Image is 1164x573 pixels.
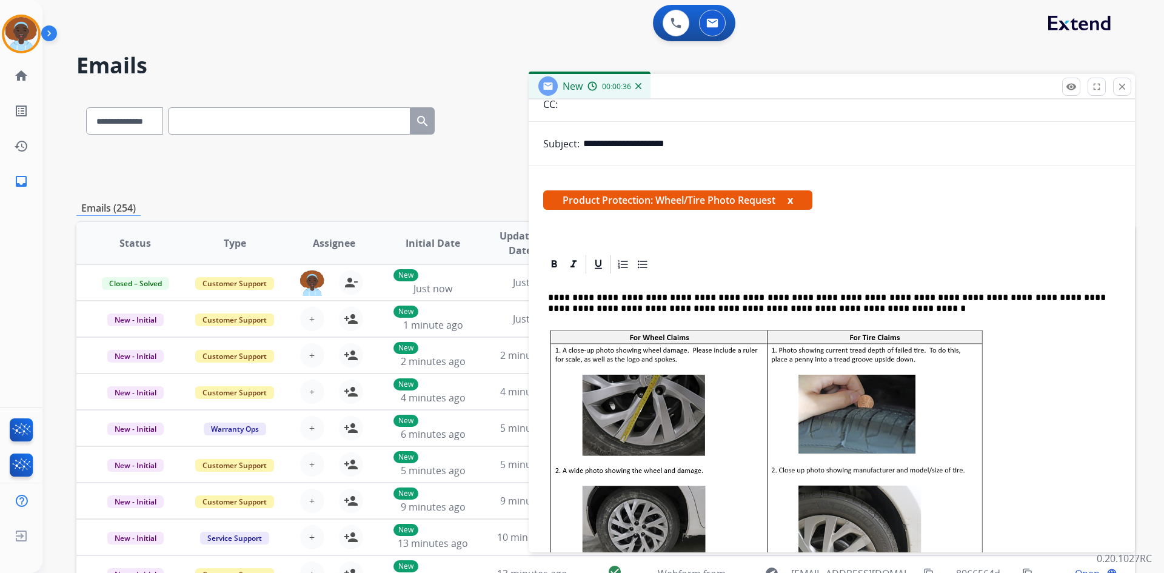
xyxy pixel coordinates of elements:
span: + [309,312,315,326]
span: 1 minute ago [403,318,463,332]
span: 13 minutes ago [398,537,468,550]
p: New [393,378,418,390]
span: Customer Support [195,350,274,363]
div: Bullet List [634,255,652,273]
mat-icon: person_add [344,494,358,508]
span: New - Initial [107,350,164,363]
span: New - Initial [107,313,164,326]
mat-icon: person_add [344,457,358,472]
span: Initial Date [406,236,460,250]
span: 00:00:36 [602,82,631,92]
img: avatar [4,17,38,51]
div: Italic [564,255,583,273]
span: + [309,384,315,399]
span: Service Support [200,532,269,545]
span: Assignee [313,236,355,250]
span: Customer Support [195,277,274,290]
span: Just now [513,312,552,326]
div: Ordered List [614,255,632,273]
p: New [393,306,418,318]
p: CC: [543,97,558,112]
div: Underline [589,255,607,273]
mat-icon: list_alt [14,104,28,118]
span: Just now [513,276,552,289]
span: 5 minutes ago [401,464,466,477]
mat-icon: person_add [344,348,358,363]
mat-icon: remove_red_eye [1066,81,1077,92]
span: + [309,494,315,508]
span: 2 minutes ago [401,355,466,368]
button: + [300,307,324,331]
button: + [300,380,324,404]
div: Bold [545,255,563,273]
span: New - Initial [107,532,164,545]
span: Updated Date [493,229,548,258]
span: Closed – Solved [102,277,169,290]
span: Customer Support [195,313,274,326]
p: New [393,488,418,500]
span: 4 minutes ago [500,385,565,398]
span: New - Initial [107,386,164,399]
span: Customer Support [195,495,274,508]
button: + [300,452,324,477]
span: + [309,530,315,545]
span: Just now [413,282,452,295]
mat-icon: close [1117,81,1128,92]
span: 9 minutes ago [500,494,565,508]
span: 10 minutes ago [497,531,567,544]
span: Type [224,236,246,250]
span: 2 minutes ago [500,349,565,362]
span: 5 minutes ago [500,458,565,471]
span: New - Initial [107,459,164,472]
mat-icon: person_add [344,530,358,545]
mat-icon: person_add [344,421,358,435]
span: Product Protection: Wheel/Tire Photo Request [543,190,812,210]
mat-icon: person_add [344,312,358,326]
mat-icon: home [14,69,28,83]
span: New - Initial [107,495,164,508]
p: New [393,269,418,281]
span: 9 minutes ago [401,500,466,514]
span: Warranty Ops [204,423,266,435]
span: + [309,457,315,472]
span: New [563,79,583,93]
span: New - Initial [107,423,164,435]
button: + [300,489,324,513]
p: New [393,451,418,463]
h2: Emails [76,53,1135,78]
button: + [300,343,324,367]
img: agent-avatar [300,270,324,296]
p: New [393,560,418,572]
span: + [309,348,315,363]
span: 5 minutes ago [500,421,565,435]
mat-icon: inbox [14,174,28,189]
mat-icon: person_add [344,384,358,399]
mat-icon: person_remove [344,275,358,290]
span: Customer Support [195,386,274,399]
p: Emails (254) [76,201,141,216]
span: Customer Support [195,459,274,472]
p: New [393,342,418,354]
button: + [300,416,324,440]
span: 6 minutes ago [401,427,466,441]
mat-icon: history [14,139,28,153]
p: New [393,524,418,536]
span: Status [119,236,151,250]
button: + [300,525,324,549]
span: 4 minutes ago [401,391,466,404]
mat-icon: search [415,114,430,129]
p: 0.20.1027RC [1097,551,1152,566]
p: Subject: [543,136,580,151]
span: + [309,421,315,435]
p: New [393,415,418,427]
mat-icon: fullscreen [1091,81,1102,92]
button: x [788,193,793,207]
